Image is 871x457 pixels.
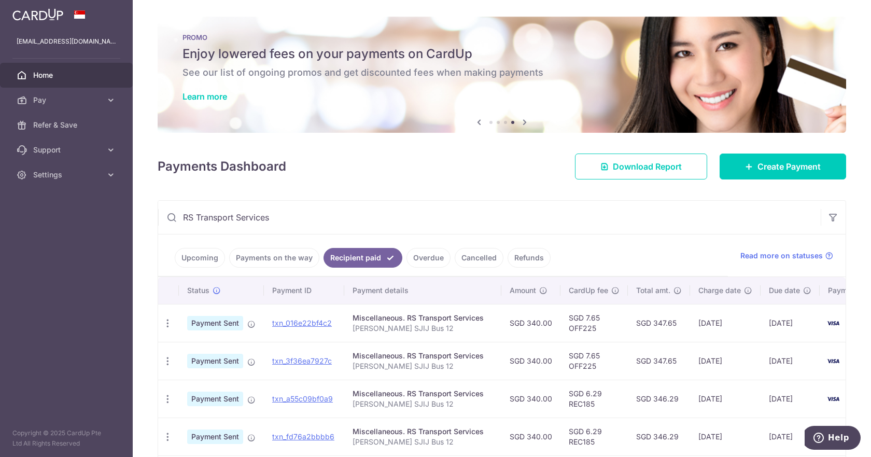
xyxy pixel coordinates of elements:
[158,157,286,176] h4: Payments Dashboard
[501,380,560,418] td: SGD 340.00
[628,304,690,342] td: SGD 347.65
[264,277,344,304] th: Payment ID
[761,380,820,418] td: [DATE]
[769,285,800,296] span: Due date
[187,392,243,406] span: Payment Sent
[182,46,821,62] h5: Enjoy lowered fees on your payments on CardUp
[698,285,741,296] span: Charge date
[569,285,608,296] span: CardUp fee
[823,317,844,329] img: Bank Card
[720,154,846,179] a: Create Payment
[175,248,225,268] a: Upcoming
[187,354,243,368] span: Payment Sent
[344,277,501,304] th: Payment details
[628,342,690,380] td: SGD 347.65
[33,145,102,155] span: Support
[628,380,690,418] td: SGD 346.29
[501,418,560,455] td: SGD 340.00
[272,432,334,441] a: txn_fd76a2bbbb6
[17,36,116,47] p: [EMAIL_ADDRESS][DOMAIN_NAME]
[158,201,821,234] input: Search by recipient name, payment id or reference
[501,304,560,342] td: SGD 340.00
[353,426,493,437] div: Miscellaneous. RS Transport Services
[823,355,844,367] img: Bank Card
[740,251,823,261] span: Read more on statuses
[272,318,332,327] a: txn_016e22bf4c2
[690,380,761,418] td: [DATE]
[12,8,63,21] img: CardUp
[353,361,493,371] p: [PERSON_NAME] SJIJ Bus 12
[33,170,102,180] span: Settings
[187,430,243,444] span: Payment Sent
[761,418,820,455] td: [DATE]
[158,17,846,133] img: Latest Promos banner
[353,399,493,409] p: [PERSON_NAME] SJIJ Bus 12
[636,285,670,296] span: Total amt.
[823,393,844,405] img: Bank Card
[182,91,227,102] a: Learn more
[805,426,861,452] iframe: Opens a widget where you can find more information
[560,380,628,418] td: SGD 6.29 REC185
[353,313,493,323] div: Miscellaneous. RS Transport Services
[272,356,332,365] a: txn_3f36ea7927c
[33,120,102,130] span: Refer & Save
[690,418,761,455] td: [DATE]
[560,418,628,455] td: SGD 6.29 REC185
[560,304,628,342] td: SGD 7.65 OFF225
[628,418,690,455] td: SGD 346.29
[182,33,821,41] p: PROMO
[272,394,333,403] a: txn_a55c09bf0a9
[33,95,102,105] span: Pay
[33,70,102,80] span: Home
[613,160,682,173] span: Download Report
[740,251,833,261] a: Read more on statuses
[353,351,493,361] div: Miscellaneous. RS Transport Services
[757,160,821,173] span: Create Payment
[229,248,319,268] a: Payments on the way
[761,342,820,380] td: [DATE]
[690,304,761,342] td: [DATE]
[187,316,243,330] span: Payment Sent
[187,285,209,296] span: Status
[182,66,821,79] h6: See our list of ongoing promos and get discounted fees when making payments
[324,248,402,268] a: Recipient paid
[560,342,628,380] td: SGD 7.65 OFF225
[761,304,820,342] td: [DATE]
[353,323,493,334] p: [PERSON_NAME] SJIJ Bus 12
[508,248,551,268] a: Refunds
[455,248,503,268] a: Cancelled
[501,342,560,380] td: SGD 340.00
[575,154,707,179] a: Download Report
[510,285,536,296] span: Amount
[353,437,493,447] p: [PERSON_NAME] SJIJ Bus 12
[690,342,761,380] td: [DATE]
[353,389,493,399] div: Miscellaneous. RS Transport Services
[406,248,451,268] a: Overdue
